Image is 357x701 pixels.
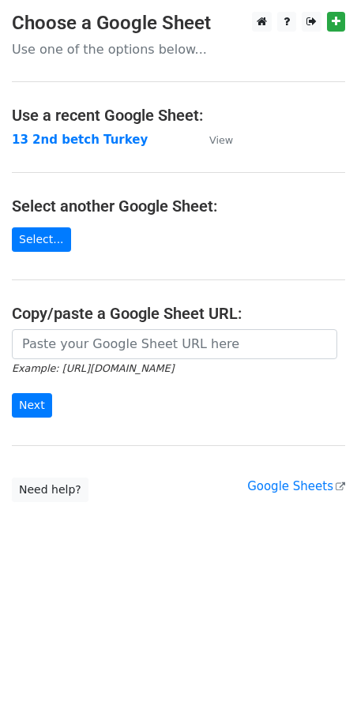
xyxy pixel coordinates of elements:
h3: Choose a Google Sheet [12,12,345,35]
a: Google Sheets [247,479,345,493]
h4: Copy/paste a Google Sheet URL: [12,304,345,323]
a: View [194,133,233,147]
small: View [209,134,233,146]
input: Paste your Google Sheet URL here [12,329,337,359]
a: Select... [12,227,71,252]
a: 13 2nd betch Turkey [12,133,148,147]
p: Use one of the options below... [12,41,345,58]
h4: Use a recent Google Sheet: [12,106,345,125]
a: Need help? [12,478,88,502]
h4: Select another Google Sheet: [12,197,345,216]
small: Example: [URL][DOMAIN_NAME] [12,362,174,374]
input: Next [12,393,52,418]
